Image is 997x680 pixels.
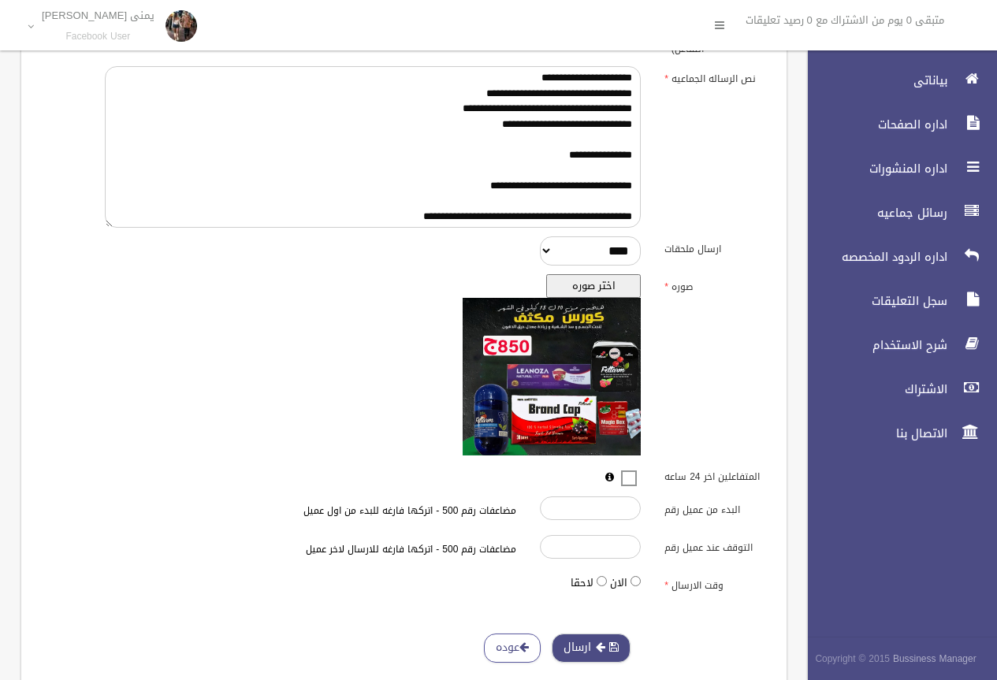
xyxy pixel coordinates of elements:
span: شرح الاستخدام [794,337,952,353]
small: Facebook User [42,31,154,43]
a: عوده [484,634,541,663]
span: سجل التعليقات [794,293,952,309]
a: اداره المنشورات [794,151,997,186]
p: يمنى [PERSON_NAME] [42,9,154,21]
label: التوقف عند عميل رقم [653,535,777,557]
span: رسائل جماعيه [794,205,952,221]
button: ارسال [552,634,631,663]
a: بياناتى [794,63,997,98]
label: ارسال ملحقات [653,236,777,258]
label: نص الرساله الجماعيه [653,66,777,88]
a: الاتصال بنا [794,416,997,451]
h6: مضاعفات رقم 500 - اتركها فارغه للارسال لاخر عميل [229,544,517,555]
span: اداره الردود المخصصه [794,249,952,265]
span: اداره الصفحات [794,117,952,132]
span: بياناتى [794,72,952,88]
a: شرح الاستخدام [794,328,997,362]
a: الاشتراك [794,372,997,407]
label: البدء من عميل رقم [653,496,777,518]
span: الاتصال بنا [794,425,952,441]
h6: مضاعفات رقم 500 - اتركها فارغه للبدء من اول عميل [229,506,517,516]
img: معاينه الصوره [463,298,641,455]
label: المتفاعلين اخر 24 ساعه [653,464,777,486]
a: سجل التعليقات [794,284,997,318]
span: الاشتراك [794,381,952,397]
label: وقت الارسال [653,573,777,595]
a: اداره الصفحات [794,107,997,142]
button: اختر صوره [546,274,641,298]
label: لاحقا [571,574,593,593]
span: Copyright © 2015 [815,650,890,667]
strong: Bussiness Manager [893,650,977,667]
a: رسائل جماعيه [794,195,997,230]
a: اداره الردود المخصصه [794,240,997,274]
span: اداره المنشورات [794,161,952,177]
label: الان [610,574,627,593]
label: صوره [653,274,777,296]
